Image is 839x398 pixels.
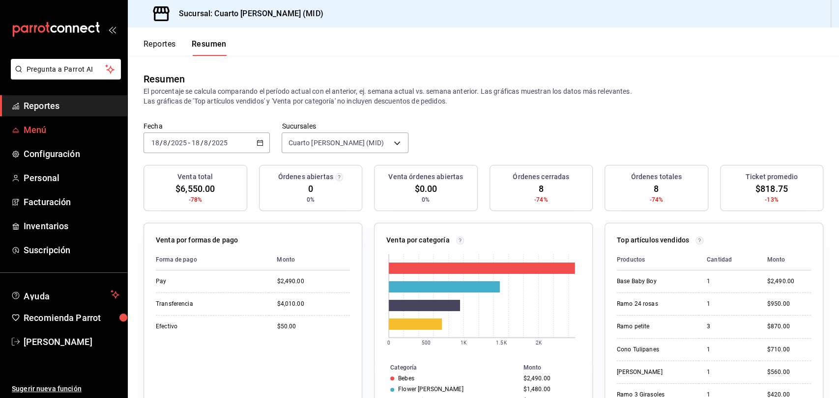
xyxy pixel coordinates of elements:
button: Pregunta a Parrot AI [11,59,121,80]
span: 8 [539,182,544,195]
span: 0 [308,182,313,195]
div: 1 [707,368,752,376]
span: Cuarto [PERSON_NAME] (MID) [288,138,383,148]
span: Personal [24,171,119,185]
span: Configuración [24,147,119,160]
input: -- [203,139,208,147]
div: Bebes [398,375,414,382]
input: -- [163,139,168,147]
th: Monto [519,362,592,373]
h3: Órdenes cerradas [513,172,569,182]
div: Ramo petite [617,322,691,331]
input: ---- [171,139,187,147]
div: Transferencia [156,300,254,308]
div: 1 [707,300,752,308]
div: Cono Tulipanes [617,345,691,354]
p: El porcentaje se calcula comparando el período actual con el anterior, ej. semana actual vs. sema... [144,86,823,106]
span: Recomienda Parrot [24,311,119,324]
h3: Órdenes abiertas [278,172,333,182]
span: Sugerir nueva función [12,384,119,394]
span: $6,550.00 [175,182,215,195]
div: $2,490.00 [277,277,350,286]
button: Reportes [144,39,176,56]
div: Resumen [144,72,185,86]
span: -78% [188,195,202,204]
div: $560.00 [767,368,811,376]
th: Productos [617,249,699,270]
div: 3 [707,322,752,331]
div: $2,490.00 [767,277,811,286]
text: 0 [387,340,390,345]
button: open_drawer_menu [108,26,116,33]
text: 1K [461,340,467,345]
span: Facturación [24,195,119,209]
span: Menú [24,123,119,136]
span: -74% [649,195,663,204]
p: Venta por categoría [386,235,450,245]
span: $818.75 [755,182,788,195]
span: Reportes [24,99,119,112]
span: -13% [765,195,779,204]
div: 1 [707,277,752,286]
span: [PERSON_NAME] [24,335,119,348]
span: / [160,139,163,147]
text: 2K [536,340,542,345]
th: Forma de pago [156,249,269,270]
a: Pregunta a Parrot AI [7,71,121,81]
h3: Venta total [177,172,213,182]
span: / [200,139,203,147]
div: Ramo 24 rosas [617,300,691,308]
th: Monto [269,249,350,270]
button: Resumen [192,39,227,56]
span: - [188,139,190,147]
div: [PERSON_NAME] [617,368,691,376]
span: Pregunta a Parrot AI [27,64,106,75]
div: Pay [156,277,254,286]
div: $710.00 [767,345,811,354]
th: Monto [759,249,811,270]
span: 0% [307,195,315,204]
span: Ayuda [24,289,107,300]
label: Sucursales [282,123,408,130]
h3: Venta órdenes abiertas [388,172,463,182]
div: $50.00 [277,322,350,331]
th: Categoría [375,362,519,373]
div: 1 [707,345,752,354]
span: / [208,139,211,147]
input: -- [151,139,160,147]
span: 8 [654,182,659,195]
span: $0.00 [414,182,437,195]
div: $1,480.00 [523,386,577,393]
div: Efectivo [156,322,254,331]
span: / [168,139,171,147]
span: Suscripción [24,243,119,257]
div: Base Baby Boy [617,277,691,286]
h3: Sucursal: Cuarto [PERSON_NAME] (MID) [171,8,323,20]
text: 500 [422,340,431,345]
div: navigation tabs [144,39,227,56]
span: Inventarios [24,219,119,233]
th: Cantidad [699,249,759,270]
span: -74% [534,195,548,204]
input: ---- [211,139,228,147]
input: -- [191,139,200,147]
text: 1.5K [496,340,507,345]
div: $4,010.00 [277,300,350,308]
p: Top artículos vendidos [617,235,689,245]
div: $950.00 [767,300,811,308]
p: Venta por formas de pago [156,235,238,245]
h3: Órdenes totales [631,172,682,182]
h3: Ticket promedio [746,172,798,182]
div: $2,490.00 [523,375,577,382]
label: Fecha [144,123,270,130]
div: Flower [PERSON_NAME] [398,386,463,393]
div: $870.00 [767,322,811,331]
span: 0% [422,195,430,204]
